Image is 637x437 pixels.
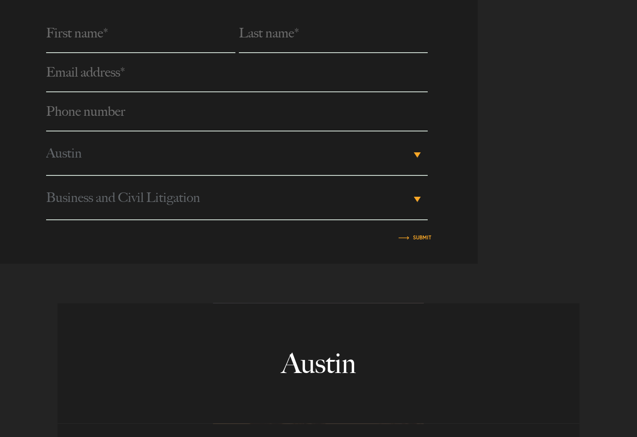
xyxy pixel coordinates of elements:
[46,92,428,131] input: Phone number
[46,53,428,92] input: Email address*
[46,14,235,53] input: First name*
[414,152,421,158] b: ▾
[414,197,421,202] b: ▾
[239,14,428,53] input: Last name*
[57,303,580,423] a: View on map
[46,131,411,175] span: Austin
[46,176,411,219] span: Business and Civil Litigation
[413,235,431,240] input: Submit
